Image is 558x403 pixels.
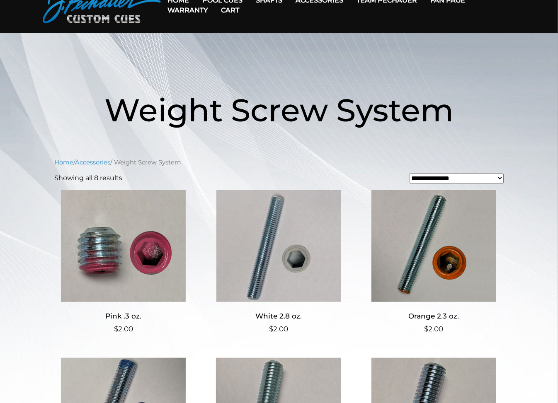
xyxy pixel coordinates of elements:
span: Weight Screw System [104,91,454,129]
img: White 2.8 oz. [210,190,348,302]
bdi: 2.00 [269,325,288,333]
img: Pink .3 oz. [54,190,192,302]
a: Accessories [75,159,110,166]
span: $ [269,325,273,333]
h2: Orange 2.3 oz. [365,309,503,324]
select: Shop order [410,173,504,183]
nav: Breadcrumb [54,158,504,167]
a: White 2.8 oz. $2.00 [210,190,348,335]
a: Pink .3 oz. $2.00 [54,190,192,335]
bdi: 2.00 [114,325,133,333]
bdi: 2.00 [425,325,444,333]
a: Orange 2.3 oz. $2.00 [365,190,503,335]
h2: Pink .3 oz. [54,309,192,324]
span: $ [425,325,429,333]
img: Orange 2.3 oz. [365,190,503,302]
p: Showing all 8 results [54,173,122,183]
h2: White 2.8 oz. [210,309,348,324]
a: Home [54,159,73,166]
span: $ [114,325,118,333]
